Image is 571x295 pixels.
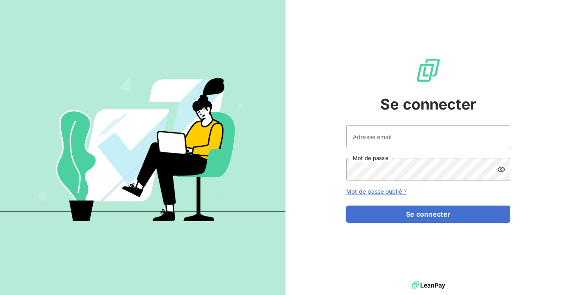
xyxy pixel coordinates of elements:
img: logo [411,279,445,292]
input: placeholder [346,125,510,148]
span: Se connecter [380,93,476,115]
a: Mot de passe oublié ? [346,188,407,195]
button: Se connecter [346,206,510,223]
img: Logo LeanPay [415,57,441,83]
